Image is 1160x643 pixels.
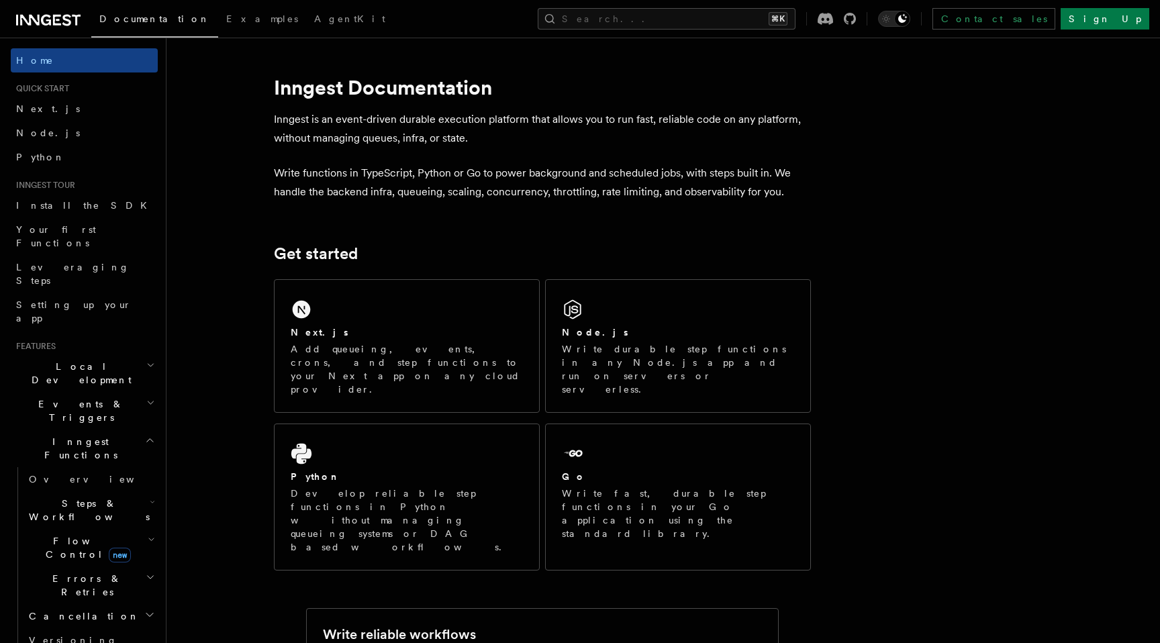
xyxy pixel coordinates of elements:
[1061,8,1149,30] a: Sign Up
[23,491,158,529] button: Steps & Workflows
[11,293,158,330] a: Setting up your app
[23,534,148,561] span: Flow Control
[99,13,210,24] span: Documentation
[11,397,146,424] span: Events & Triggers
[291,342,523,396] p: Add queueing, events, crons, and step functions to your Next app on any cloud provider.
[291,470,340,483] h2: Python
[291,487,523,554] p: Develop reliable step functions in Python without managing queueing systems or DAG based workflows.
[11,341,56,352] span: Features
[545,279,811,413] a: Node.jsWrite durable step functions in any Node.js app and run on servers or serverless.
[11,145,158,169] a: Python
[23,604,158,628] button: Cancellation
[11,430,158,467] button: Inngest Functions
[226,13,298,24] span: Examples
[274,279,540,413] a: Next.jsAdd queueing, events, crons, and step functions to your Next app on any cloud provider.
[306,4,393,36] a: AgentKit
[11,360,146,387] span: Local Development
[11,193,158,217] a: Install the SDK
[16,128,80,138] span: Node.js
[16,54,54,67] span: Home
[274,244,358,263] a: Get started
[932,8,1055,30] a: Contact sales
[274,110,811,148] p: Inngest is an event-driven durable execution platform that allows you to run fast, reliable code ...
[23,467,158,491] a: Overview
[11,217,158,255] a: Your first Functions
[562,342,794,396] p: Write durable step functions in any Node.js app and run on servers or serverless.
[16,262,130,286] span: Leveraging Steps
[878,11,910,27] button: Toggle dark mode
[23,566,158,604] button: Errors & Retries
[11,180,75,191] span: Inngest tour
[11,354,158,392] button: Local Development
[274,75,811,99] h1: Inngest Documentation
[314,13,385,24] span: AgentKit
[562,326,628,339] h2: Node.js
[109,548,131,562] span: new
[11,97,158,121] a: Next.js
[29,474,167,485] span: Overview
[16,299,132,324] span: Setting up your app
[562,470,586,483] h2: Go
[218,4,306,36] a: Examples
[11,435,145,462] span: Inngest Functions
[23,572,146,599] span: Errors & Retries
[11,121,158,145] a: Node.js
[11,83,69,94] span: Quick start
[23,609,140,623] span: Cancellation
[274,164,811,201] p: Write functions in TypeScript, Python or Go to power background and scheduled jobs, with steps bu...
[538,8,795,30] button: Search...⌘K
[16,103,80,114] span: Next.js
[16,224,96,248] span: Your first Functions
[91,4,218,38] a: Documentation
[11,392,158,430] button: Events & Triggers
[23,497,150,524] span: Steps & Workflows
[23,529,158,566] button: Flow Controlnew
[769,12,787,26] kbd: ⌘K
[291,326,348,339] h2: Next.js
[562,487,794,540] p: Write fast, durable step functions in your Go application using the standard library.
[16,152,65,162] span: Python
[16,200,155,211] span: Install the SDK
[274,424,540,571] a: PythonDevelop reliable step functions in Python without managing queueing systems or DAG based wo...
[545,424,811,571] a: GoWrite fast, durable step functions in your Go application using the standard library.
[11,48,158,72] a: Home
[11,255,158,293] a: Leveraging Steps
